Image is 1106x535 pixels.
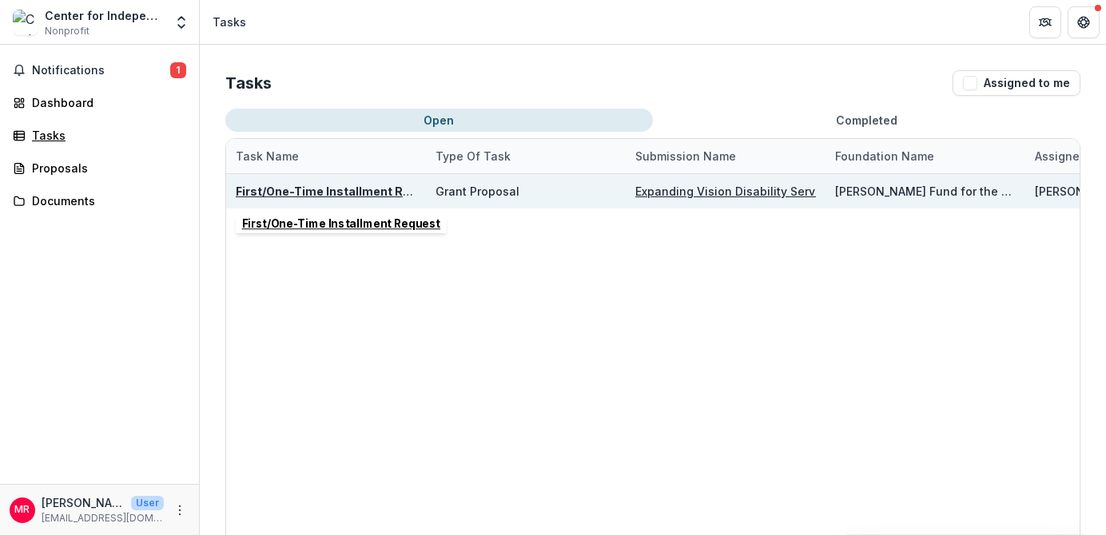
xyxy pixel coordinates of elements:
[653,109,1080,132] button: Completed
[45,24,90,38] span: Nonprofit
[626,148,746,164] div: Submission Name
[225,73,272,93] h2: Tasks
[226,139,426,173] div: Task Name
[236,184,444,198] a: First/One-Time Installment Request
[32,127,180,144] div: Tasks
[1025,148,1096,164] div: Assignee
[953,70,1080,96] button: Assigned to me
[170,62,186,78] span: 1
[1068,6,1100,38] button: Get Help
[6,57,193,83] button: Notifications1
[206,10,253,34] nav: breadcrumb
[826,148,944,164] div: Foundation Name
[131,496,164,510] p: User
[6,122,193,149] a: Tasks
[213,14,246,30] div: Tasks
[32,192,180,209] div: Documents
[32,160,180,176] div: Proposals
[225,109,653,132] button: Open
[626,139,826,173] div: Submission Name
[6,155,193,181] a: Proposals
[426,139,626,173] div: Type of Task
[170,6,193,38] button: Open entity switcher
[42,494,125,511] p: [PERSON_NAME]
[826,139,1025,173] div: Foundation Name
[170,501,189,520] button: More
[436,183,519,200] div: Grant Proposal
[13,10,38,35] img: Center for Independence of the Disabled, New York
[1029,6,1061,38] button: Partners
[226,148,308,164] div: Task Name
[32,64,170,77] span: Notifications
[426,148,520,164] div: Type of Task
[6,89,193,116] a: Dashboard
[32,94,180,111] div: Dashboard
[835,183,1016,200] div: [PERSON_NAME] Fund for the Blind
[635,184,892,198] a: Expanding Vision Disability Services at CIDNY
[6,188,193,214] a: Documents
[42,511,164,525] p: [EMAIL_ADDRESS][DOMAIN_NAME]
[45,7,164,24] div: Center for Independence of the Disabled, [US_STATE]
[15,505,30,515] div: Maite Reyes-Coles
